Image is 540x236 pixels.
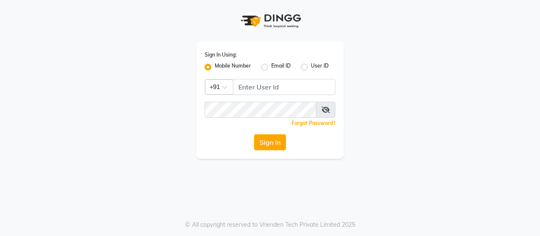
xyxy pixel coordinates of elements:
a: Forgot Password? [292,120,335,126]
label: Sign In Using: [205,51,237,59]
img: logo1.svg [236,8,304,33]
input: Username [233,79,335,95]
label: User ID [311,62,329,72]
button: Sign In [254,134,286,150]
input: Username [205,102,316,118]
label: Email ID [271,62,291,72]
label: Mobile Number [215,62,251,72]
